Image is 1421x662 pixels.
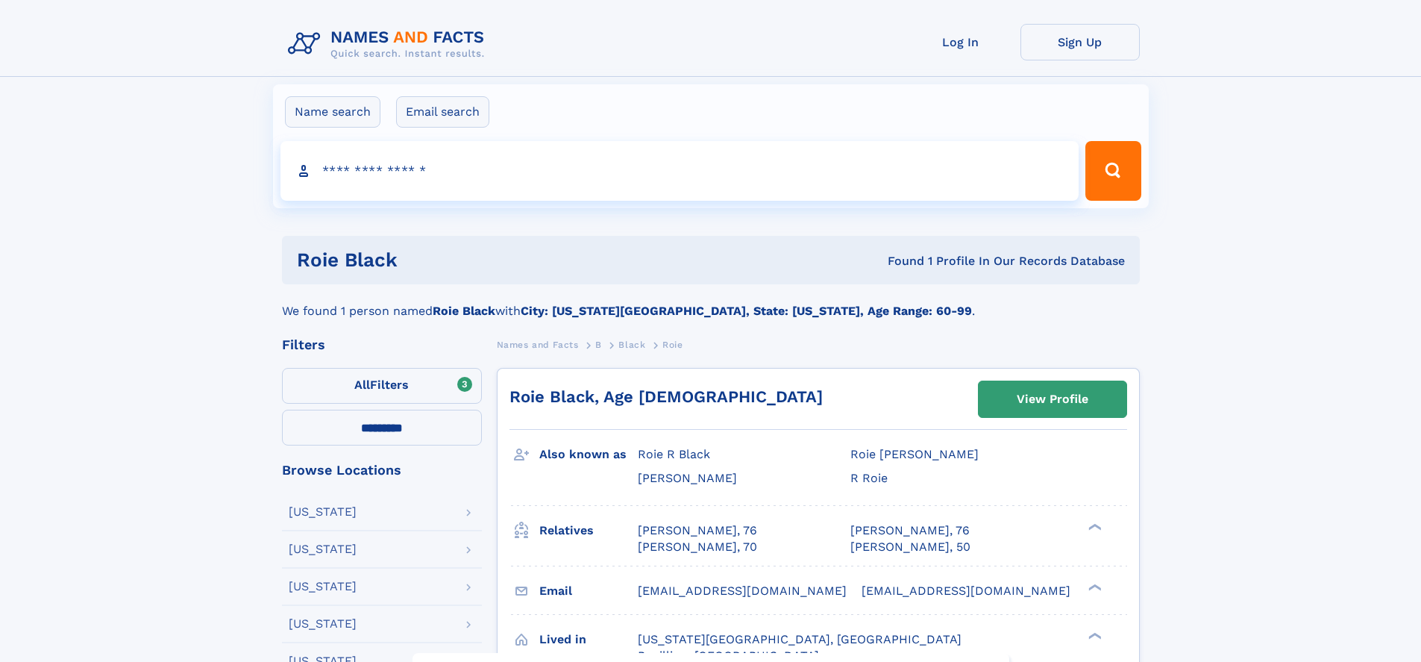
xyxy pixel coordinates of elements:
div: ❯ [1085,582,1102,592]
button: Search Button [1085,141,1141,201]
a: View Profile [979,381,1126,417]
a: B [595,335,602,354]
span: [EMAIL_ADDRESS][DOMAIN_NAME] [862,584,1070,598]
b: City: [US_STATE][GEOGRAPHIC_DATA], State: [US_STATE], Age Range: 60-99 [521,304,972,318]
a: Black [618,335,645,354]
span: R Roie [850,471,888,485]
input: search input [280,141,1079,201]
span: B [595,340,602,350]
span: [EMAIL_ADDRESS][DOMAIN_NAME] [638,584,847,598]
span: Roie [PERSON_NAME] [850,447,979,461]
div: Found 1 Profile In Our Records Database [642,253,1125,269]
span: Roie [662,340,683,350]
div: [US_STATE] [289,506,357,518]
img: Logo Names and Facts [282,24,497,64]
span: Roie R Black [638,447,710,461]
div: Filters [282,338,482,352]
h3: Lived in [539,627,638,652]
h3: Also known as [539,442,638,467]
a: [PERSON_NAME], 76 [850,522,970,539]
div: [US_STATE] [289,618,357,630]
span: [US_STATE][GEOGRAPHIC_DATA], [GEOGRAPHIC_DATA] [638,632,962,646]
div: View Profile [1017,382,1088,416]
div: [US_STATE] [289,543,357,555]
div: Browse Locations [282,463,482,477]
a: [PERSON_NAME], 76 [638,522,757,539]
a: Sign Up [1020,24,1140,60]
label: Filters [282,368,482,404]
a: [PERSON_NAME], 50 [850,539,970,555]
a: Names and Facts [497,335,579,354]
div: [US_STATE] [289,581,357,593]
div: ❯ [1085,522,1102,531]
h3: Relatives [539,518,638,543]
div: We found 1 person named with . [282,284,1140,320]
b: Roie Black [433,304,495,318]
label: Name search [285,96,380,128]
h1: Roie Black [297,251,643,269]
div: ❯ [1085,631,1102,640]
span: [PERSON_NAME] [638,471,737,485]
label: Email search [396,96,489,128]
h3: Email [539,578,638,604]
a: [PERSON_NAME], 70 [638,539,757,555]
a: Log In [901,24,1020,60]
span: Black [618,340,645,350]
span: All [354,378,370,392]
a: Roie Black, Age [DEMOGRAPHIC_DATA] [509,387,823,406]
